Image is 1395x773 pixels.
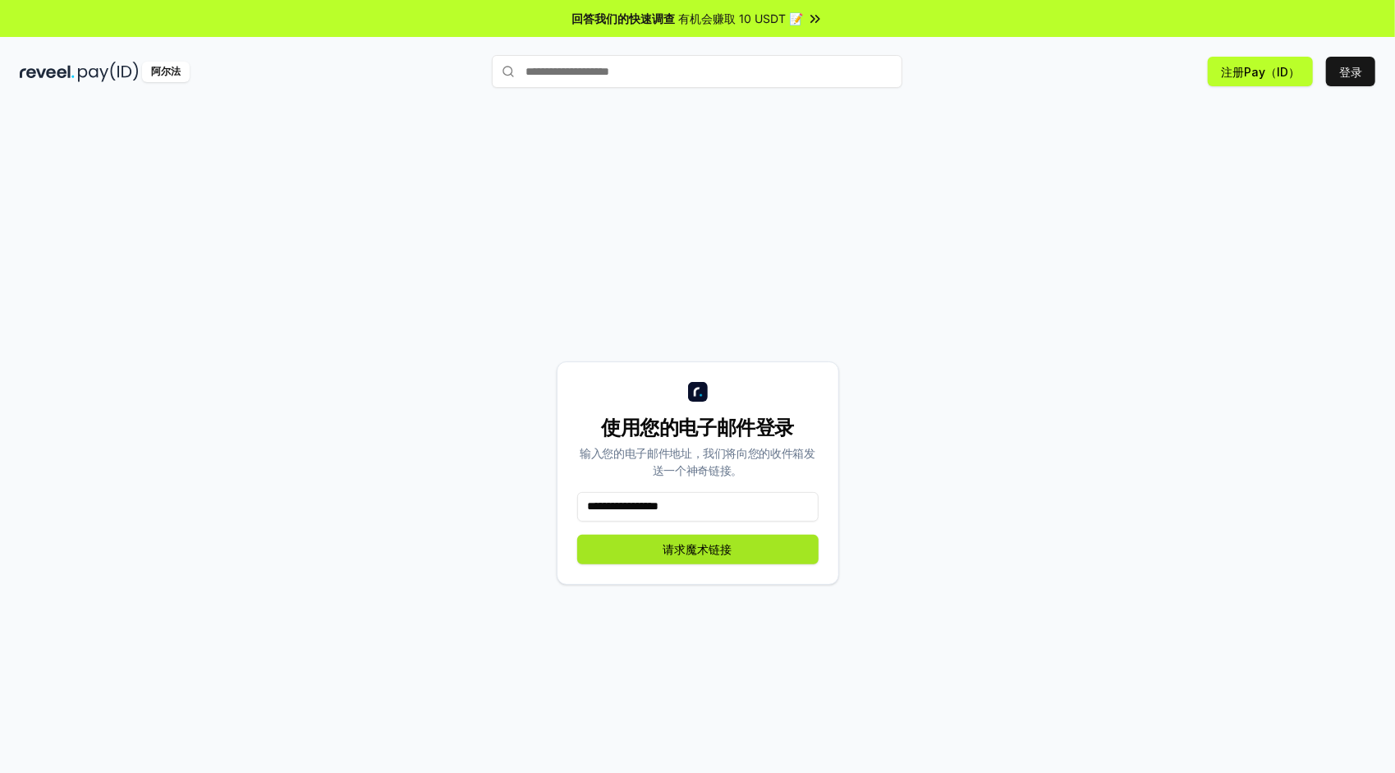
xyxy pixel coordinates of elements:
[577,444,819,479] div: 输入您的电子邮件地址，我们将向您的收件箱发送一个神奇链接。
[1208,57,1313,86] button: 注册Pay（ID）
[577,535,819,564] button: 请求魔术链接
[572,10,676,27] span: 回答我们的快速调查
[1326,57,1375,86] button: 登录
[577,415,819,441] div: 使用您的电子邮件登录
[142,62,190,82] div: 阿尔法
[679,10,804,27] span: 有机会赚取 10 USDT 📝
[78,62,139,82] img: pay_id
[688,382,708,402] img: logo_small
[20,62,75,82] img: reveel_dark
